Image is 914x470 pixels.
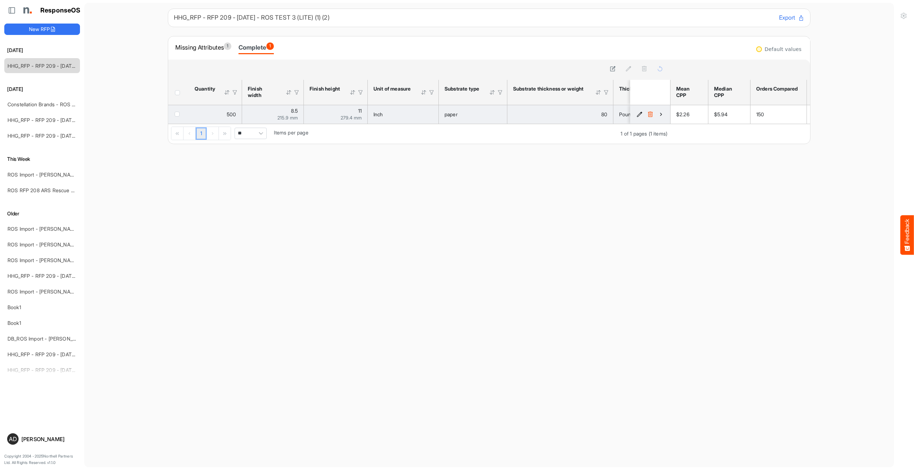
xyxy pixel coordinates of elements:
td: checkbox [168,105,189,124]
img: Northell [20,3,34,17]
div: Unit of measure [373,86,411,92]
a: ROS Import - [PERSON_NAME] - ROS 11 [7,257,100,263]
span: Inch [373,111,383,117]
span: 11 [358,108,362,114]
td: 11 is template cell Column Header httpsnorthellcomontologiesmapping-rulesmeasurementhasfinishsize... [304,105,368,124]
span: 150 [756,111,764,117]
button: New RFP [4,24,80,35]
div: Filter Icon [428,89,435,96]
div: Substrate thickness or weight [513,86,586,92]
div: Filter Icon [497,89,503,96]
td: 80 is template cell Column Header httpsnorthellcomontologiesmapping-rulesmaterialhasmaterialthick... [507,105,613,124]
div: Go to first page [171,127,184,140]
td: paper is template cell Column Header httpsnorthellcomontologiesmapping-rulesmaterialhassubstratem... [439,105,507,124]
span: 279.4 mm [341,115,362,121]
td: $5.94 is template cell Column Header median-cpp [708,105,750,124]
span: $2.26 [676,111,689,117]
a: ROS Import - [PERSON_NAME] - ROS 11 [7,241,100,247]
a: HHG_RFP - RFP 209 - [DATE] - ROS TEST 3 (LITE) [7,351,125,357]
button: Edit [636,111,643,118]
div: Go to previous page [184,127,196,140]
span: Items per page [274,129,308,136]
td: 2110e244-12da-4884-a058-abb332acad0d is template cell Column Header [630,105,672,124]
th: Header checkbox [168,80,189,105]
div: Finish height [310,86,340,92]
a: HHG_RFP - RFP 209 - [DATE] - ROS TEST 3 (LITE) [7,273,125,279]
a: Page 1 of 1 Pages [196,127,207,140]
div: Median CPP [714,86,742,98]
button: Feedback [900,215,914,255]
div: Complete [238,42,274,52]
td: $2.26 is template cell Column Header mean-cpp [671,105,708,124]
div: Quantity [195,86,215,92]
span: AD [9,436,17,442]
button: View [657,111,664,118]
span: Pound [619,111,634,117]
span: (1 items) [649,131,667,137]
a: DB_ROS Import - [PERSON_NAME] - ROS 4 [7,336,109,342]
span: 1 [224,42,231,50]
a: ROS Import - [PERSON_NAME] - ROS 11 [7,226,100,232]
div: Thickness or weight unit [619,86,679,92]
div: Default values [765,47,802,52]
span: $5.94 [714,111,728,117]
a: HHG_RFP - RFP 209 - [DATE] - ROS TEST 3 (LITE) (1) [7,117,131,123]
h6: Older [4,210,80,218]
div: Go to next page [207,127,219,140]
span: 215.9 mm [277,115,298,121]
p: Copyright 2004 - 2025 Northell Partners Ltd. All Rights Reserved. v 1.1.0 [4,453,80,466]
a: Book1 [7,304,21,310]
td: Inch is template cell Column Header httpsnorthellcomontologiesmapping-rulesmeasurementhasunitofme... [368,105,439,124]
td: 500 is template cell Column Header httpsnorthellcomontologiesmapping-rulesorderhasquantity [189,105,242,124]
div: Mean CPP [676,86,700,98]
a: ROS Import - [PERSON_NAME] - ROS 11 [7,172,100,178]
h6: [DATE] [4,85,80,93]
div: Filter Icon [293,89,300,96]
span: 1 [266,42,274,50]
a: HHG_RFP - RFP 209 - [DATE] - ROS TEST 3 (LITE) (2) [7,133,132,139]
a: Constellation Brands - ROS prices [7,101,86,107]
td: 8.5 is template cell Column Header httpsnorthellcomontologiesmapping-rulesmeasurementhasfinishsiz... [242,105,304,124]
td: Pound is template cell Column Header httpsnorthellcomontologiesmapping-rulesmaterialhasmaterialth... [613,105,706,124]
div: Go to last page [219,127,231,140]
span: 500 [227,111,236,117]
div: Orders Compared [756,86,799,92]
div: Filter Icon [232,89,238,96]
span: paper [445,111,458,117]
div: Pager Container [168,124,670,144]
h1: ResponseOS [40,7,81,14]
a: ROS RFP 208 ARS Rescue Rooter [7,187,86,193]
div: [PERSON_NAME] [21,436,77,442]
div: Missing Attributes [175,42,231,52]
div: Finish width [248,86,276,98]
a: HHG_RFP - RFP 209 - [DATE] - ROS TEST 3 (LITE) (1) (2) [7,63,139,69]
button: Export [779,13,804,22]
span: 80 [601,111,607,117]
span: 8.5 [291,108,298,114]
h6: HHG_RFP - RFP 209 - [DATE] - ROS TEST 3 (LITE) (1) (2) [174,15,773,21]
a: Book1 [7,320,21,326]
h6: This Week [4,155,80,163]
span: 1 of 1 pages [621,131,647,137]
button: Delete [647,111,654,118]
td: 150 is template cell Column Header orders-compared [750,105,807,124]
h6: [DATE] [4,46,80,54]
div: Filter Icon [357,89,364,96]
span: Pagerdropdown [235,128,267,139]
div: Filter Icon [603,89,609,96]
div: Substrate type [445,86,480,92]
a: ROS Import - [PERSON_NAME] - Final (short) [7,288,111,295]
